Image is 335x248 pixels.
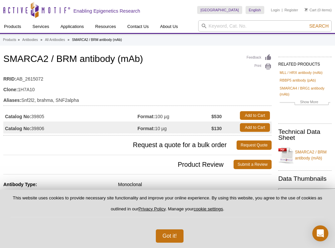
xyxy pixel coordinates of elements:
[280,70,323,76] a: MLL / HRX antibody (mAb)
[278,129,332,141] h2: Technical Data Sheet
[3,140,237,150] span: Request a quote for a bulk order
[3,87,18,93] strong: Clone:
[234,160,272,169] a: Submit a Review
[3,72,272,83] td: AB_2615072
[118,181,272,187] div: Monoclonal
[309,23,329,29] span: Search
[123,20,152,33] a: Contact Us
[282,6,283,14] li: |
[5,125,31,131] strong: Catalog No:
[284,8,298,12] a: Register
[198,20,332,32] input: Keyword, Cat. No.
[3,83,272,93] td: 1H7A10
[237,140,272,150] a: Request Quote
[3,97,21,103] strong: Aliases:
[271,8,280,12] a: Login
[138,206,165,211] a: Privacy Policy
[247,54,272,61] a: Feedback
[307,23,331,29] button: Search
[137,110,211,122] td: 100 µg
[278,176,332,182] h2: Data Thumbnails
[11,195,324,217] p: This website uses cookies to provide necessary site functionality and improve your online experie...
[278,57,332,69] h2: RELATED PRODUCTS
[197,6,242,14] a: [GEOGRAPHIC_DATA]
[3,182,37,187] strong: Antibody Type:
[280,77,316,83] a: RBBP5 antibody (pAb)
[22,37,38,43] a: Antibodies
[278,145,332,165] a: SMARCA2 / BRM antibody (mAb)
[137,122,211,133] td: 10 µg
[3,76,16,82] strong: RRID:
[3,37,16,43] a: Products
[194,206,223,211] button: cookie settings
[3,54,272,65] h1: SMARCA2 / BRM antibody (mAb)
[240,123,270,132] a: Add to Cart
[45,37,65,43] a: All Antibodies
[305,6,332,14] li: (0 items)
[73,8,140,14] h2: Enabling Epigenetics Research
[280,99,330,107] a: Show More
[3,93,272,104] td: Snf2l2, brahma, SNF2alpha
[91,20,120,33] a: Resources
[280,85,330,97] a: SMARCA4 / BRG1 antibody (mAb)
[67,38,69,42] li: »
[18,38,20,42] li: »
[211,114,222,120] strong: $530
[40,38,42,42] li: »
[211,125,222,131] strong: $130
[137,114,155,120] strong: Format:
[3,160,234,169] span: Product Review
[28,20,53,33] a: Services
[247,63,272,70] a: Print
[137,125,155,131] strong: Format:
[72,38,122,42] li: SMARCA2 / BRM antibody (mAb)
[56,20,88,33] a: Applications
[5,114,31,120] strong: Catalog No:
[240,111,270,120] a: Add to Cart
[156,229,184,243] button: Got it!
[3,122,137,133] td: 39806
[305,8,308,11] img: Your Cart
[156,20,182,33] a: About Us
[3,110,137,122] td: 39805
[305,8,316,12] a: Cart
[246,6,264,14] a: English
[312,225,328,241] div: Open Intercom Messenger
